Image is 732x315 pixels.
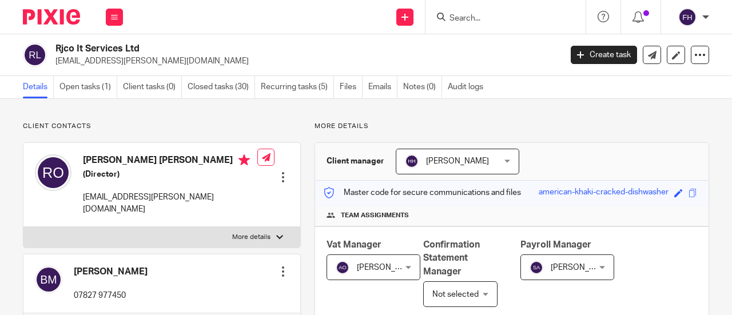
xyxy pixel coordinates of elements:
a: Closed tasks (30) [188,76,255,98]
span: Vat Manager [327,240,381,249]
span: [PERSON_NAME] [551,264,614,272]
img: svg%3E [35,154,71,191]
h4: [PERSON_NAME] [PERSON_NAME] [83,154,257,169]
span: [PERSON_NAME] [426,157,489,165]
img: svg%3E [23,43,47,67]
span: Not selected [432,290,479,298]
img: svg%3E [35,266,62,293]
img: svg%3E [530,261,543,274]
h5: (Director) [83,169,257,180]
span: Payroll Manager [520,240,591,249]
img: svg%3E [405,154,419,168]
h4: [PERSON_NAME] [74,266,148,278]
span: [PERSON_NAME] [357,264,420,272]
p: More details [315,122,709,131]
span: Team assignments [341,211,409,220]
p: [EMAIL_ADDRESS][PERSON_NAME][DOMAIN_NAME] [55,55,554,67]
a: Audit logs [448,76,489,98]
h2: Rjco It Services Ltd [55,43,454,55]
a: Recurring tasks (5) [261,76,334,98]
img: svg%3E [336,261,349,274]
a: Notes (0) [403,76,442,98]
img: svg%3E [678,8,697,26]
a: Open tasks (1) [59,76,117,98]
div: american-khaki-cracked-dishwasher [539,186,669,200]
p: Client contacts [23,122,301,131]
p: [EMAIL_ADDRESS][PERSON_NAME][DOMAIN_NAME] [83,192,257,215]
span: Confirmation Statement Manager [423,240,480,276]
a: Details [23,76,54,98]
a: Files [340,76,363,98]
a: Emails [368,76,397,98]
a: Create task [571,46,637,64]
p: 07827 977450 [74,290,148,301]
h3: Client manager [327,155,384,167]
p: More details [232,233,270,242]
input: Search [448,14,551,24]
img: Pixie [23,9,80,25]
a: Client tasks (0) [123,76,182,98]
p: Master code for secure communications and files [324,187,521,198]
i: Primary [238,154,250,166]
